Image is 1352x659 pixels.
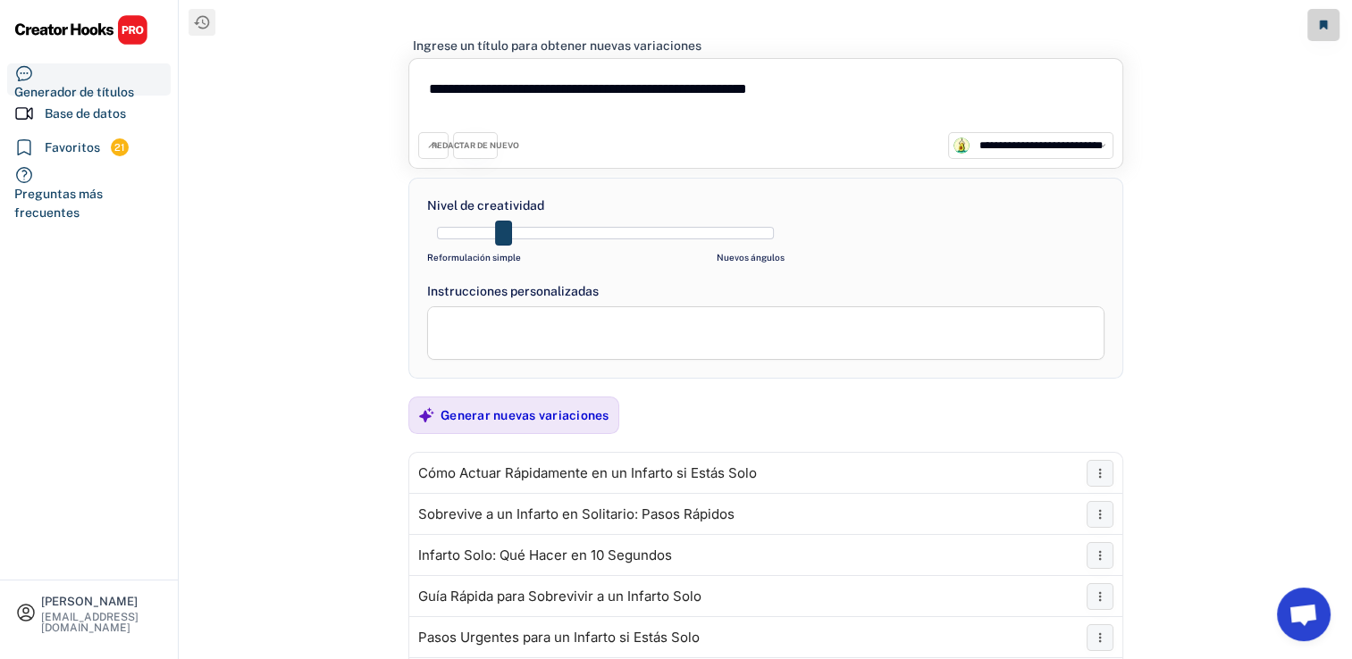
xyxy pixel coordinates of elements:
div: Generador de títulos [14,83,134,102]
div: Nivel de creatividad [427,196,544,215]
div: Infarto Solo: Qué Hacer en 10 Segundos [418,548,672,563]
div: Guía Rápida para Sobrevivir a un Infarto Solo [418,589,701,604]
div: Nuevos ángulos [717,251,785,264]
div: Generar nuevas variaciones [441,407,609,423]
a: Chat abierto [1277,588,1331,641]
div: Ingrese un título para obtener nuevas variaciones [413,38,701,54]
div: REDACTAR DE NUEVO [432,140,519,152]
div: Base de datos [45,104,126,123]
div: [EMAIL_ADDRESS][DOMAIN_NAME] [41,612,163,633]
div: Sobrevive a un Infarto en Solitario: Pasos Rápidos [418,507,735,521]
div: Cómo Actuar Rápidamente en un Infarto si Estás Solo [418,466,757,480]
div: [PERSON_NAME] [41,596,163,607]
div: Favoritos [45,138,100,157]
div: Instrucciones personalizadas [427,282,1104,301]
div: Preguntas más frecuentes [14,185,164,222]
img: channels4_profile.jpg [953,138,970,154]
img: CHPRO%20Logo.svg [14,14,148,46]
div: Reformulación simple [427,251,521,264]
div: Pasos Urgentes para un Infarto si Estás Solo [418,630,700,645]
div: 21 [111,140,129,155]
